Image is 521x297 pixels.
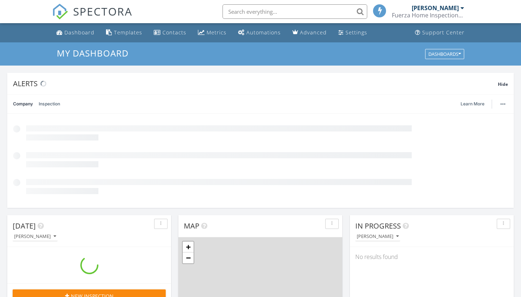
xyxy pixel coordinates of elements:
[246,29,281,36] div: Automations
[162,29,186,36] div: Contacts
[422,29,465,36] div: Support Center
[289,26,330,39] a: Advanced
[73,4,132,19] span: SPECTORA
[300,29,327,36] div: Advanced
[52,4,68,20] img: The Best Home Inspection Software - Spectora
[350,247,514,267] div: No results found
[412,26,467,39] a: Support Center
[184,221,199,231] span: Map
[39,95,60,113] a: Inspection
[57,47,128,59] span: My Dashboard
[357,234,399,239] div: [PERSON_NAME]
[64,29,94,36] div: Dashboard
[461,100,489,108] a: Learn More
[355,232,400,242] button: [PERSON_NAME]
[183,242,194,252] a: Zoom in
[151,26,189,39] a: Contacts
[235,26,284,39] a: Automations (Basic)
[52,10,132,25] a: SPECTORA
[500,103,505,105] img: ellipsis-632cfdd7c38ec3a7d453.svg
[14,234,56,239] div: [PERSON_NAME]
[498,81,508,87] span: Hide
[13,232,58,242] button: [PERSON_NAME]
[103,26,145,39] a: Templates
[13,79,498,88] div: Alerts
[412,4,459,12] div: [PERSON_NAME]
[207,29,226,36] div: Metrics
[13,221,36,231] span: [DATE]
[392,12,464,19] div: Fuerza Home Inspections LLC
[183,252,194,263] a: Zoom out
[223,4,367,19] input: Search everything...
[428,51,461,57] div: Dashboards
[114,29,142,36] div: Templates
[425,49,464,59] button: Dashboards
[346,29,367,36] div: Settings
[13,95,33,113] a: Company
[335,26,370,39] a: Settings
[195,26,229,39] a: Metrics
[54,26,97,39] a: Dashboard
[355,221,401,231] span: In Progress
